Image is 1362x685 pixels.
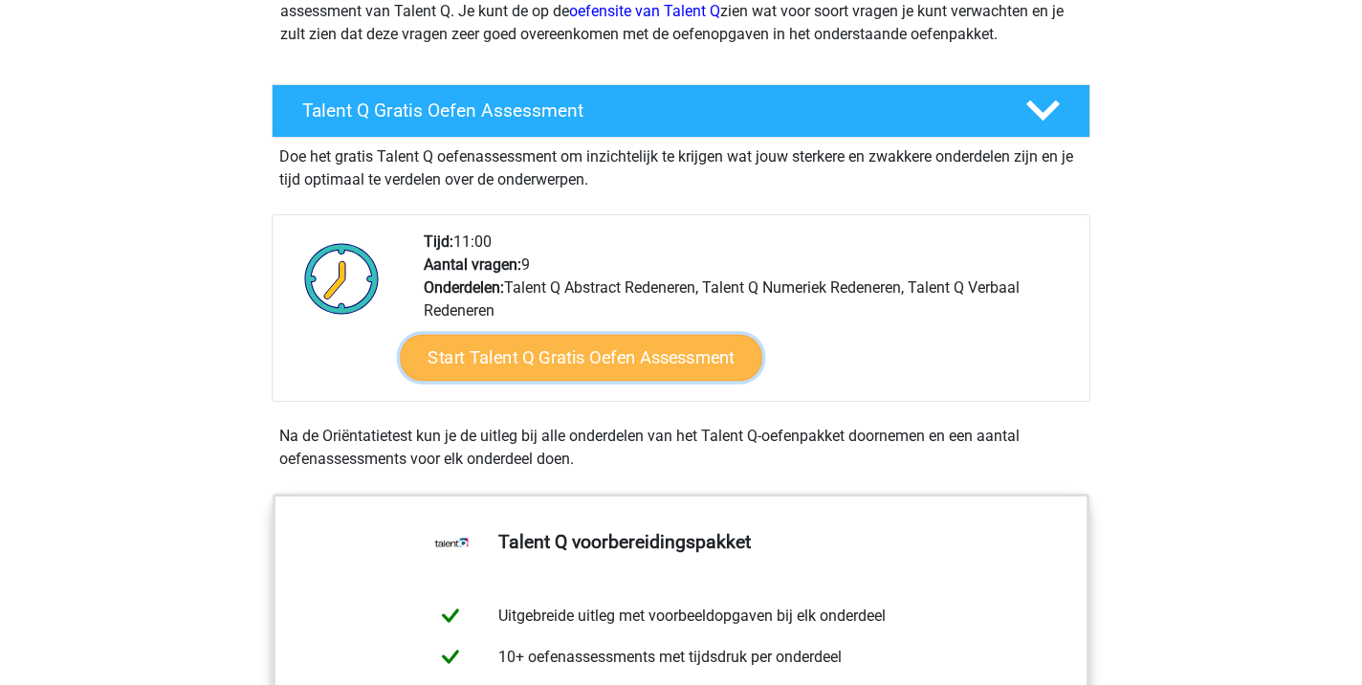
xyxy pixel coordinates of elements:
[400,335,761,381] a: Start Talent Q Gratis Oefen Assessment
[272,425,1090,471] div: Na de Oriëntatietest kun je de uitleg bij alle onderdelen van het Talent Q-oefenpakket doornemen ...
[569,2,720,20] a: oefensite van Talent Q
[294,231,390,326] img: Klok
[424,255,521,274] b: Aantal vragen:
[302,99,995,122] h4: Talent Q Gratis Oefen Assessment
[424,278,504,297] b: Onderdelen:
[424,232,453,251] b: Tijd:
[409,231,1088,401] div: 11:00 9 Talent Q Abstract Redeneren, Talent Q Numeriek Redeneren, Talent Q Verbaal Redeneren
[264,84,1098,138] a: Talent Q Gratis Oefen Assessment
[272,138,1090,191] div: Doe het gratis Talent Q oefenassessment om inzichtelijk te krijgen wat jouw sterkere en zwakkere ...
